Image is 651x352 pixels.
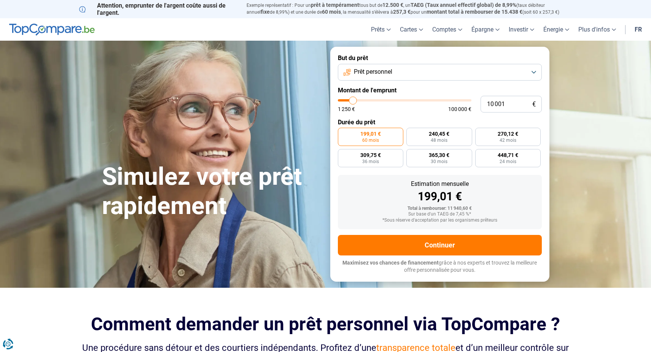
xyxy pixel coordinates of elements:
div: Sur base d'un TAEG de 7,45 %* [344,212,536,217]
img: TopCompare [9,24,95,36]
p: Attention, emprunter de l'argent coûte aussi de l'argent. [79,2,237,16]
div: 199,01 € [344,191,536,202]
span: 24 mois [500,159,516,164]
span: 257,3 € [393,9,411,15]
span: prêt à tempérament [311,2,359,8]
span: TAEG (Taux annuel effectif global) de 8,99% [411,2,516,8]
span: 60 mois [362,138,379,143]
span: 36 mois [362,159,379,164]
a: Plus d'infos [574,18,621,41]
span: 48 mois [431,138,447,143]
a: Épargne [467,18,504,41]
h2: Comment demander un prêt personnel via TopCompare ? [79,314,572,335]
a: Cartes [395,18,428,41]
span: Prêt personnel [354,68,392,76]
label: Durée du prêt [338,119,542,126]
a: fr [630,18,646,41]
a: Comptes [428,18,467,41]
a: Énergie [539,18,574,41]
span: 60 mois [322,9,341,15]
span: 309,75 € [360,152,381,158]
span: Maximisez vos chances de financement [342,260,439,266]
span: 12.500 € [382,2,403,8]
span: 100 000 € [448,106,471,112]
button: Continuer [338,235,542,255]
a: Prêts [366,18,395,41]
p: grâce à nos experts et trouvez la meilleure offre personnalisée pour vous. [338,259,542,274]
span: fixe [261,9,270,15]
span: 240,45 € [429,131,449,136]
div: *Sous réserve d'acceptation par les organismes prêteurs [344,218,536,223]
a: Investir [504,18,539,41]
button: Prêt personnel [338,64,542,81]
div: Total à rembourser: 11 940,60 € [344,206,536,211]
label: Montant de l'emprunt [338,87,542,94]
span: 270,12 € [498,131,518,136]
span: € [532,101,536,108]
span: montant total à rembourser de 15.438 € [427,9,522,15]
span: 30 mois [431,159,447,164]
span: 1 250 € [338,106,355,112]
span: 365,30 € [429,152,449,158]
div: Estimation mensuelle [344,181,536,187]
span: 42 mois [500,138,516,143]
span: 199,01 € [360,131,381,136]
span: 448,71 € [498,152,518,158]
h1: Simulez votre prêt rapidement [102,162,321,221]
label: But du prêt [338,54,542,62]
p: Exemple représentatif : Pour un tous but de , un (taux débiteur annuel de 8,99%) et une durée de ... [247,2,572,16]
